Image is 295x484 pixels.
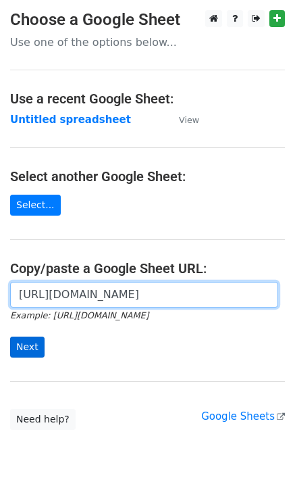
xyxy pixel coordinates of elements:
input: Next [10,337,45,358]
a: View [165,114,199,126]
small: View [179,115,199,125]
a: Need help? [10,409,76,430]
a: Google Sheets [201,410,285,422]
a: Select... [10,195,61,216]
a: Untitled spreadsheet [10,114,131,126]
h4: Select another Google Sheet: [10,168,285,185]
h3: Choose a Google Sheet [10,10,285,30]
p: Use one of the options below... [10,35,285,49]
h4: Copy/paste a Google Sheet URL: [10,260,285,276]
small: Example: [URL][DOMAIN_NAME] [10,310,149,320]
h4: Use a recent Google Sheet: [10,91,285,107]
iframe: Chat Widget [227,419,295,484]
input: Paste your Google Sheet URL here [10,282,278,308]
